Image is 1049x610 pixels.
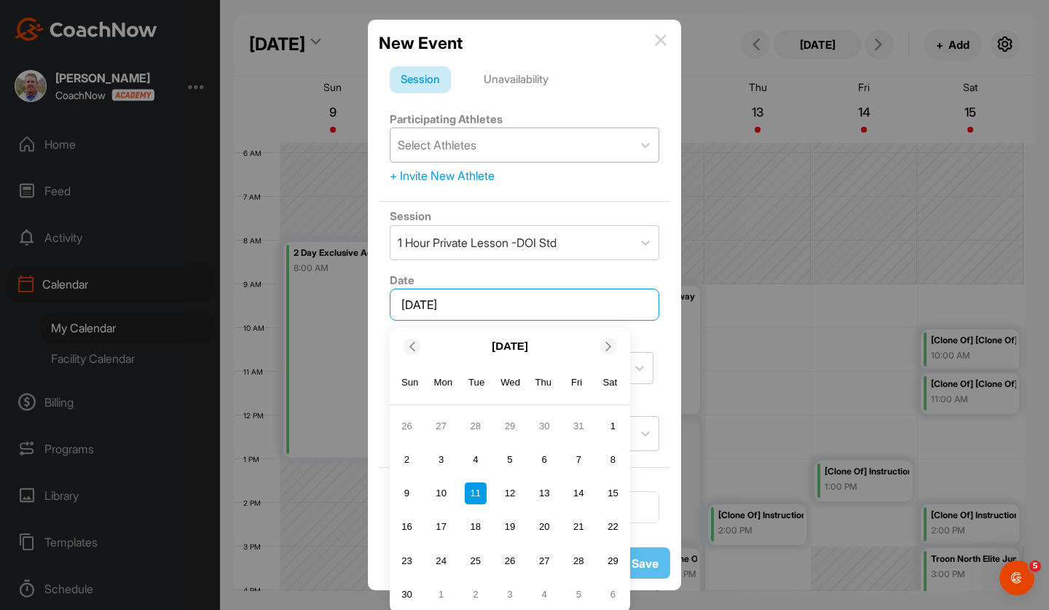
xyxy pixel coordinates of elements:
[499,550,521,571] div: Choose Wednesday, November 26th, 2025
[602,449,624,471] div: Choose Saturday, November 8th, 2025
[465,516,487,538] div: Choose Tuesday, November 18th, 2025
[396,482,417,504] div: Choose Sunday, November 9th, 2025
[602,550,624,571] div: Choose Saturday, November 29th, 2025
[390,289,659,321] input: Select Date
[465,584,487,606] div: Choose Tuesday, December 2nd, 2025
[473,66,559,94] div: Unavailability
[533,449,555,471] div: Choose Thursday, November 6th, 2025
[431,516,452,538] div: Choose Monday, November 17th, 2025
[398,136,476,154] div: Select Athletes
[567,482,589,504] div: Choose Friday, November 14th, 2025
[465,482,487,504] div: Choose Tuesday, November 11th, 2025
[602,516,624,538] div: Choose Saturday, November 22nd, 2025
[431,449,452,471] div: Choose Monday, November 3rd, 2025
[567,550,589,571] div: Choose Friday, November 28th, 2025
[499,449,521,471] div: Choose Wednesday, November 5th, 2025
[492,338,528,355] p: [DATE]
[632,556,659,571] span: Save
[431,415,452,437] div: Choose Monday, October 27th, 2025
[602,584,624,606] div: Choose Saturday, December 6th, 2025
[602,415,624,437] div: Choose Saturday, November 1st, 2025
[467,373,486,392] div: Tue
[533,550,555,571] div: Choose Thursday, November 27th, 2025
[401,373,420,392] div: Sun
[394,413,626,607] div: month 2025-11
[499,415,521,437] div: Choose Wednesday, October 29th, 2025
[379,31,463,55] h2: New Event
[533,584,555,606] div: Choose Thursday, December 4th, 2025
[601,373,620,392] div: Sat
[602,482,624,504] div: Choose Saturday, November 15th, 2025
[465,449,487,471] div: Choose Tuesday, November 4th, 2025
[499,516,521,538] div: Choose Wednesday, November 19th, 2025
[567,584,589,606] div: Choose Friday, December 5th, 2025
[434,373,453,392] div: Mon
[390,209,431,223] label: Session
[567,516,589,538] div: Choose Friday, November 21st, 2025
[567,373,586,392] div: Fri
[431,482,452,504] div: Choose Monday, November 10th, 2025
[390,167,659,184] div: + Invite New Athlete
[1029,560,1041,572] span: 5
[499,584,521,606] div: Choose Wednesday, December 3rd, 2025
[390,112,503,126] label: Participating Athletes
[390,273,415,287] label: Date
[533,516,555,538] div: Choose Thursday, November 20th, 2025
[431,550,452,571] div: Choose Monday, November 24th, 2025
[533,482,555,504] div: Choose Thursday, November 13th, 2025
[999,560,1034,595] iframe: Intercom live chat
[567,415,589,437] div: Choose Friday, October 31st, 2025
[465,550,487,571] div: Choose Tuesday, November 25th, 2025
[655,34,667,46] img: info
[465,415,487,437] div: Choose Tuesday, October 28th, 2025
[499,482,521,504] div: Choose Wednesday, November 12th, 2025
[396,550,417,571] div: Choose Sunday, November 23rd, 2025
[396,516,417,538] div: Choose Sunday, November 16th, 2025
[500,373,519,392] div: Wed
[533,415,555,437] div: Choose Thursday, October 30th, 2025
[534,373,553,392] div: Thu
[567,449,589,471] div: Choose Friday, November 7th, 2025
[431,584,452,606] div: Choose Monday, December 1st, 2025
[398,234,557,251] div: 1 Hour Private Lesson -DOI Std
[620,547,670,579] button: Save
[396,584,417,606] div: Choose Sunday, November 30th, 2025
[396,449,417,471] div: Choose Sunday, November 2nd, 2025
[396,415,417,437] div: Choose Sunday, October 26th, 2025
[390,66,451,94] div: Session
